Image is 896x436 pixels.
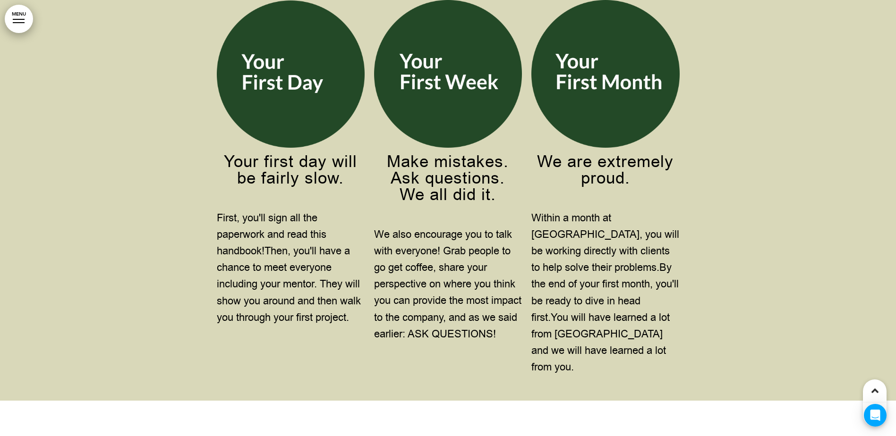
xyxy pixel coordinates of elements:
[374,227,521,341] span: We also encourage you to talk with everyone! Grab people to go get coffee, share your perspective...
[217,244,361,325] span: Then, you'll have a chance to meet everyone including your mentor. They will show you around and ...
[387,151,509,206] span: Make mistakes. Ask questions. We all did it.
[217,211,326,258] span: First, you'll sign all the paperwork and read this handbook!
[537,151,674,189] span: We are extremely proud.
[217,0,365,148] img: 1628745771273.png
[531,260,679,325] span: By the end of your first month, you'll be ready to dive in head first.
[224,151,357,189] span: Your first day will be fairly slow.
[5,5,33,33] a: MENU
[531,310,670,375] span: You will have learned a lot from [GEOGRAPHIC_DATA] and we will have learned a lot from you.
[531,211,679,275] span: Within a month at [GEOGRAPHIC_DATA], you will be working directly with clients to help solve thei...
[864,404,887,427] div: Open Intercom Messenger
